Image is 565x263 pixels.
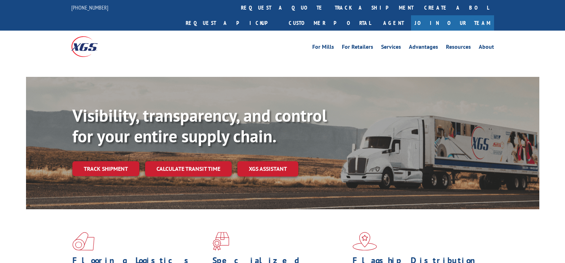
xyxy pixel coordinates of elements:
img: xgs-icon-flagship-distribution-model-red [353,232,377,251]
a: Request a pickup [180,15,283,31]
b: Visibility, transparency, and control for your entire supply chain. [72,104,327,147]
a: Track shipment [72,161,139,176]
a: XGS ASSISTANT [237,161,298,177]
a: Agent [376,15,411,31]
a: [PHONE_NUMBER] [71,4,108,11]
img: xgs-icon-total-supply-chain-intelligence-red [72,232,94,251]
a: Customer Portal [283,15,376,31]
a: Services [381,44,401,52]
a: Join Our Team [411,15,494,31]
a: Advantages [409,44,438,52]
img: xgs-icon-focused-on-flooring-red [212,232,229,251]
a: Calculate transit time [145,161,232,177]
a: About [479,44,494,52]
a: Resources [446,44,471,52]
a: For Retailers [342,44,373,52]
a: For Mills [312,44,334,52]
